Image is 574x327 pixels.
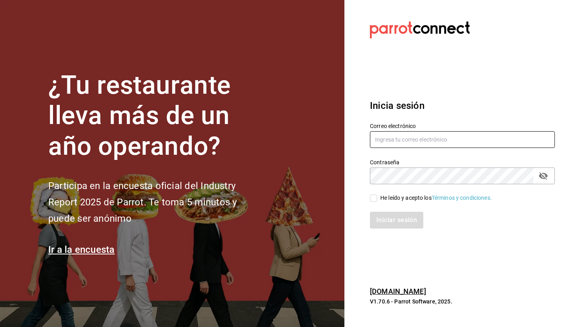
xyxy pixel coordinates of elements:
p: V1.70.6 - Parrot Software, 2025. [370,297,555,305]
h2: Participa en la encuesta oficial del Industry Report 2025 de Parrot. Te toma 5 minutos y puede se... [48,178,263,227]
a: Ir a la encuesta [48,244,115,255]
input: Ingresa tu correo electrónico [370,131,555,148]
h1: ¿Tu restaurante lleva más de un año operando? [48,70,263,162]
label: Contraseña [370,159,555,165]
a: Términos y condiciones. [432,195,492,201]
div: He leído y acepto los [380,194,492,202]
h3: Inicia sesión [370,98,555,113]
button: passwordField [537,169,550,183]
label: Correo electrónico [370,123,555,128]
a: [DOMAIN_NAME] [370,287,426,295]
